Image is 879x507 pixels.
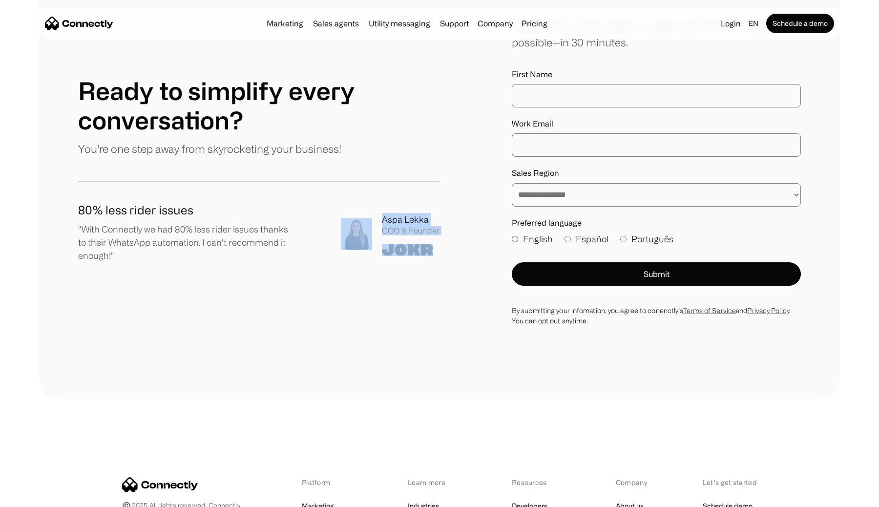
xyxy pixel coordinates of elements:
label: Preferred language [512,218,801,228]
label: Sales Region [512,169,801,178]
label: Work Email [512,119,801,128]
button: Submit [512,262,801,286]
div: Aspa Lekka [382,213,439,226]
div: Platform [302,477,355,487]
a: Privacy Policy [747,307,789,314]
a: Schedule a demo [766,14,834,33]
h1: Ready to simplify every conversation? [78,76,439,135]
a: Utility messaging [365,20,434,27]
a: Support [436,20,473,27]
p: You're one step away from skyrocketing your business! [78,141,341,157]
div: Company [478,17,513,30]
h1: 80% less rider issues [78,201,295,219]
aside: Language selected: English [10,489,59,504]
input: Português [620,236,627,242]
div: Company [475,17,516,30]
div: COO & Founder [382,226,439,235]
a: Login [717,17,745,30]
div: By submitting your infomation, you agree to conenctly’s and . You can opt out anytime. [512,305,801,326]
ul: Language list [20,490,59,504]
div: Learn more [408,477,459,487]
div: Company [616,477,650,487]
label: Español [565,232,608,246]
label: Português [620,232,673,246]
a: Pricing [518,20,551,27]
label: English [512,232,553,246]
input: English [512,236,518,242]
a: home [45,16,113,31]
p: "With Connectly we had 80% less rider issues thanks to their WhatsApp automation. I can't recomme... [78,223,295,262]
a: Terms of Service [683,307,736,314]
div: en [745,17,764,30]
a: Marketing [263,20,307,27]
div: Resources [512,477,563,487]
div: Let’s get started [703,477,757,487]
label: First Name [512,70,801,79]
a: Sales agents [309,20,363,27]
div: en [749,17,758,30]
input: Español [565,236,571,242]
